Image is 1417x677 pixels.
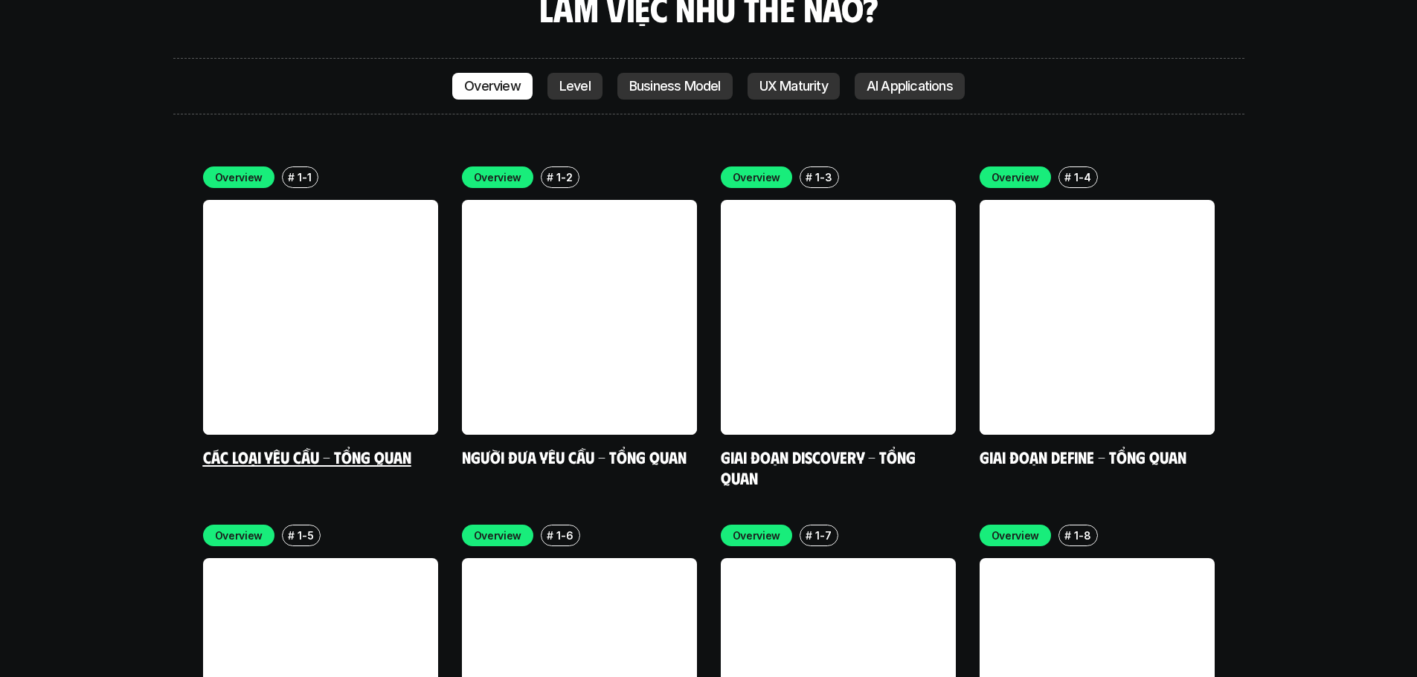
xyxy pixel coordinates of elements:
p: 1-8 [1074,528,1090,543]
p: 1-4 [1074,169,1090,185]
p: Overview [474,169,522,185]
a: Business Model [617,73,733,100]
p: Overview [215,169,263,185]
p: Overview [992,528,1040,543]
p: Overview [733,169,781,185]
a: Các loại yêu cầu - Tổng quan [203,447,411,467]
p: 1-5 [298,528,313,543]
p: 1-2 [556,169,572,185]
a: Overview [452,73,533,100]
p: 1-3 [815,169,832,185]
a: AI Applications [855,73,965,100]
a: Level [547,73,603,100]
h6: # [1064,172,1071,183]
p: Overview [733,528,781,543]
h6: # [288,172,295,183]
h6: # [547,530,553,541]
a: UX Maturity [748,73,840,100]
p: 1-7 [815,528,831,543]
h6: # [806,530,812,541]
p: Level [559,79,591,94]
a: Người đưa yêu cầu - Tổng quan [462,447,687,467]
p: Overview [474,528,522,543]
a: Giai đoạn Discovery - Tổng quan [721,447,919,487]
h6: # [1064,530,1071,541]
h6: # [547,172,553,183]
a: Giai đoạn Define - Tổng quan [980,447,1186,467]
p: UX Maturity [759,79,828,94]
p: Overview [215,528,263,543]
p: 1-6 [556,528,573,543]
p: Overview [464,79,521,94]
p: AI Applications [867,79,953,94]
p: 1-1 [298,169,311,185]
p: Business Model [629,79,721,94]
h6: # [288,530,295,541]
p: Overview [992,169,1040,185]
h6: # [806,172,812,183]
